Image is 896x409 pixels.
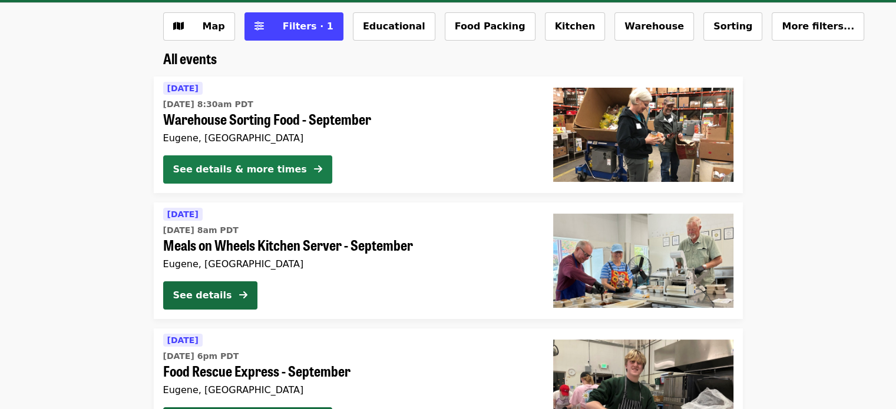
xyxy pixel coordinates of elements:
i: sliders-h icon [254,21,264,32]
button: More filters... [772,12,864,41]
span: [DATE] [167,84,199,93]
time: [DATE] 8:30am PDT [163,98,253,111]
span: Map [203,21,225,32]
span: More filters... [782,21,854,32]
i: arrow-right icon [239,290,247,301]
span: [DATE] [167,210,199,219]
time: [DATE] 8am PDT [163,224,239,237]
span: All events [163,48,217,68]
button: Kitchen [545,12,606,41]
i: map icon [173,21,184,32]
button: Educational [353,12,435,41]
img: Meals on Wheels Kitchen Server - September organized by FOOD For Lane County [553,214,733,308]
button: Filters (1 selected) [244,12,343,41]
img: Warehouse Sorting Food - September organized by FOOD For Lane County [553,88,733,182]
div: Eugene, [GEOGRAPHIC_DATA] [163,384,534,395]
button: See details & more times [163,155,332,184]
span: Filters · 1 [283,21,333,32]
i: arrow-right icon [314,164,322,175]
button: See details [163,281,257,310]
div: Eugene, [GEOGRAPHIC_DATA] [163,132,534,144]
div: Eugene, [GEOGRAPHIC_DATA] [163,258,534,270]
a: See details for "Meals on Wheels Kitchen Server - September" [154,202,743,319]
div: See details & more times [173,162,307,177]
span: Meals on Wheels Kitchen Server - September [163,237,534,254]
a: See details for "Warehouse Sorting Food - September" [154,77,743,193]
button: Food Packing [445,12,535,41]
div: See details [173,288,232,302]
span: Food Rescue Express - September [163,363,534,380]
button: Sorting [703,12,762,41]
time: [DATE] 6pm PDT [163,350,239,363]
button: Show map view [163,12,235,41]
span: Warehouse Sorting Food - September [163,111,534,128]
span: [DATE] [167,335,199,345]
button: Warehouse [614,12,694,41]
